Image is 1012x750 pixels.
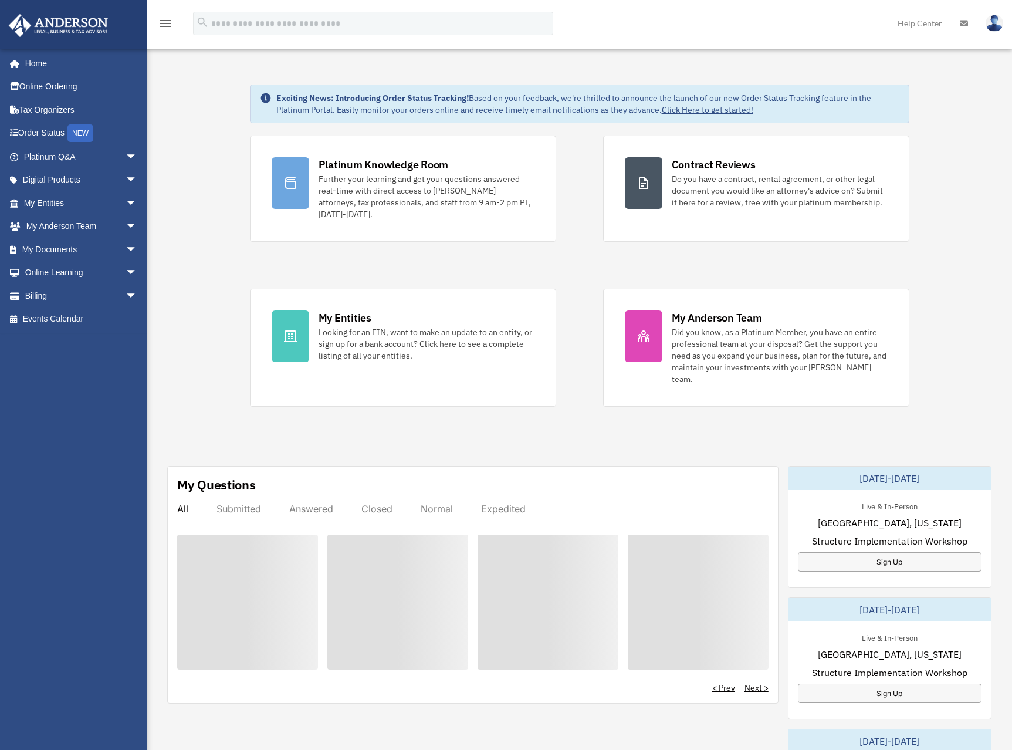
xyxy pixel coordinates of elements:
[250,136,556,242] a: Platinum Knowledge Room Further your learning and get your questions answered real-time with dire...
[8,52,149,75] a: Home
[662,104,753,115] a: Click Here to get started!
[818,516,962,530] span: [GEOGRAPHIC_DATA], [US_STATE]
[319,157,449,172] div: Platinum Knowledge Room
[196,16,209,29] i: search
[8,238,155,261] a: My Documentsarrow_drop_down
[250,289,556,407] a: My Entities Looking for an EIN, want to make an update to an entity, or sign up for a bank accoun...
[177,476,256,494] div: My Questions
[744,682,769,694] a: Next >
[67,124,93,142] div: NEW
[8,121,155,146] a: Order StatusNEW
[177,503,188,515] div: All
[276,93,469,103] strong: Exciting News: Introducing Order Status Tracking!
[8,215,155,238] a: My Anderson Teamarrow_drop_down
[126,191,149,215] span: arrow_drop_down
[289,503,333,515] div: Answered
[8,75,155,99] a: Online Ordering
[5,14,111,37] img: Anderson Advisors Platinum Portal
[158,21,172,31] a: menu
[319,326,534,362] div: Looking for an EIN, want to make an update to an entity, or sign up for a bank account? Click her...
[481,503,526,515] div: Expedited
[319,173,534,220] div: Further your learning and get your questions answered real-time with direct access to [PERSON_NAM...
[126,145,149,169] span: arrow_drop_down
[126,284,149,308] span: arrow_drop_down
[361,503,392,515] div: Closed
[158,16,172,31] i: menu
[812,665,967,680] span: Structure Implementation Workshop
[798,552,981,572] a: Sign Up
[8,261,155,285] a: Online Learningarrow_drop_down
[8,168,155,192] a: Digital Productsarrow_drop_down
[8,145,155,168] a: Platinum Q&Aarrow_drop_down
[276,92,899,116] div: Based on your feedback, we're thrilled to announce the launch of our new Order Status Tracking fe...
[672,157,756,172] div: Contract Reviews
[216,503,261,515] div: Submitted
[8,308,155,331] a: Events Calendar
[8,191,155,215] a: My Entitiesarrow_drop_down
[986,15,1003,32] img: User Pic
[672,173,888,208] div: Do you have a contract, rental agreement, or other legal document you would like an attorney's ad...
[788,467,991,490] div: [DATE]-[DATE]
[126,261,149,285] span: arrow_drop_down
[672,310,762,325] div: My Anderson Team
[126,238,149,262] span: arrow_drop_down
[126,168,149,192] span: arrow_drop_down
[603,136,909,242] a: Contract Reviews Do you have a contract, rental agreement, or other legal document you would like...
[788,598,991,621] div: [DATE]-[DATE]
[126,215,149,239] span: arrow_drop_down
[8,98,155,121] a: Tax Organizers
[712,682,735,694] a: < Prev
[852,631,927,643] div: Live & In-Person
[798,684,981,703] a: Sign Up
[319,310,371,325] div: My Entities
[603,289,909,407] a: My Anderson Team Did you know, as a Platinum Member, you have an entire professional team at your...
[672,326,888,385] div: Did you know, as a Platinum Member, you have an entire professional team at your disposal? Get th...
[812,534,967,548] span: Structure Implementation Workshop
[8,284,155,308] a: Billingarrow_drop_down
[421,503,453,515] div: Normal
[852,499,927,512] div: Live & In-Person
[818,647,962,661] span: [GEOGRAPHIC_DATA], [US_STATE]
